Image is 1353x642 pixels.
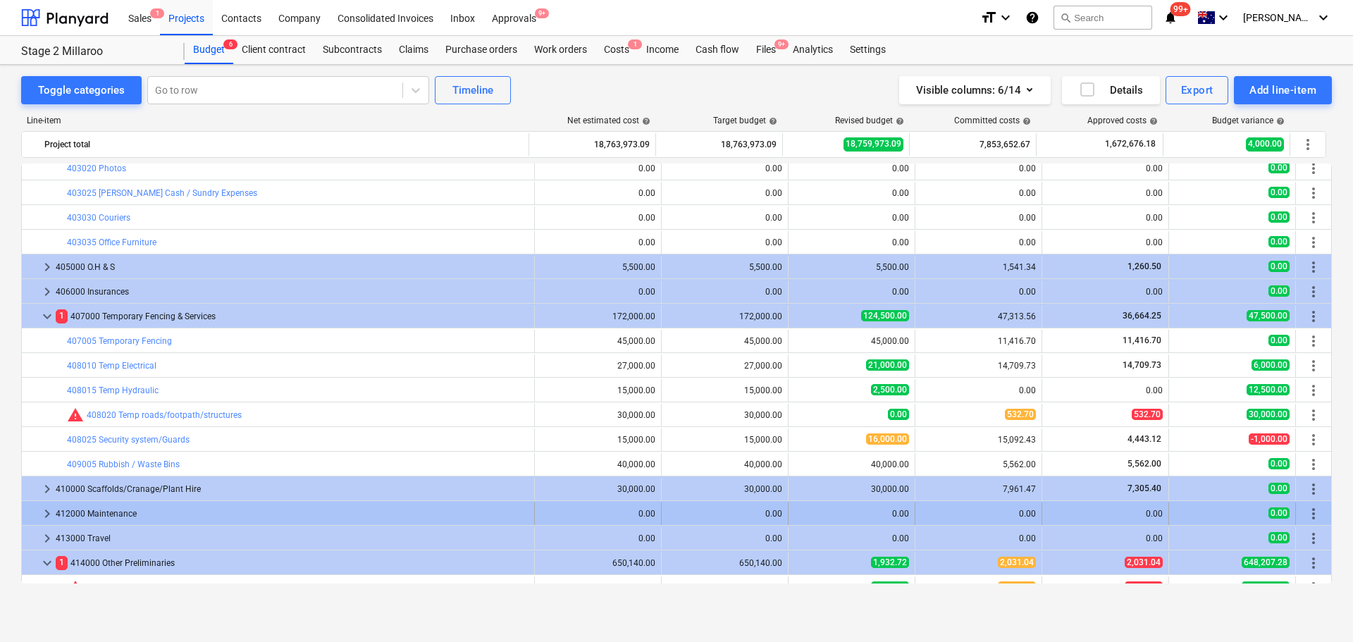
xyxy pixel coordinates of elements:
div: 0.00 [921,385,1036,395]
span: 1 [56,309,68,323]
div: 0.00 [794,237,909,247]
span: 9+ [535,8,549,18]
div: 14,709.73 [921,361,1036,371]
div: 30,000.00 [794,484,909,494]
span: 6 [223,39,237,49]
span: More actions [1305,530,1322,547]
div: 0.00 [921,509,1036,519]
a: 414001 Other Prelims [87,583,170,593]
div: 15,092.43 [921,435,1036,445]
a: Budget6 [185,36,233,64]
div: 18,763,973.09 [535,133,650,156]
div: 0.00 [540,188,655,198]
div: 30,000.00 [540,410,655,420]
div: 0.00 [540,163,655,173]
span: More actions [1305,456,1322,473]
div: 15,000.00 [667,435,782,445]
span: help [1273,117,1285,125]
span: 0.00 [1268,236,1290,247]
div: Add line-item [1249,81,1316,99]
span: More actions [1305,308,1322,325]
div: 5,500.00 [540,262,655,272]
a: Work orders [526,36,595,64]
div: Details [1079,81,1143,99]
div: Files [748,36,784,64]
span: 0.00 [1268,187,1290,198]
span: 14,709.73 [1121,360,1163,370]
span: More actions [1305,234,1322,251]
span: 1,260.50 [1126,261,1163,271]
div: 413000 Travel [56,527,529,550]
span: More actions [1305,505,1322,522]
a: Subcontracts [314,36,390,64]
i: Knowledge base [1025,9,1039,26]
div: 0.00 [540,287,655,297]
i: format_size [980,9,997,26]
span: 532.70 [1132,409,1163,420]
span: 0.00 [1268,285,1290,297]
div: 18,763,973.09 [662,133,777,156]
div: Approved costs [1087,116,1158,125]
span: 1,932.72 [871,581,909,593]
a: 409005 Rubbish / Waste Bins [67,459,180,469]
div: 15,000.00 [540,385,655,395]
a: Settings [841,36,894,64]
a: 407005 Temporary Fencing [67,336,172,346]
div: 0.00 [667,287,782,297]
span: -1,000.00 [1249,433,1290,445]
div: 0.00 [921,287,1036,297]
div: 15,000.00 [540,435,655,445]
span: keyboard_arrow_down [39,555,56,572]
div: 47,313.56 [921,311,1036,321]
a: Client contract [233,36,314,64]
span: help [1020,117,1031,125]
span: More actions [1299,136,1316,153]
a: 408025 Security system/Guards [67,435,190,445]
span: 0.00 [1268,458,1290,469]
span: 2,031.04 [998,557,1036,568]
div: 0.00 [1048,237,1163,247]
div: 407000 Temporary Fencing & Services [56,305,529,328]
a: 403020 Photos [67,163,126,173]
div: 0.00 [794,287,909,297]
span: [PERSON_NAME] [1243,12,1314,23]
div: 0.00 [1048,188,1163,198]
div: 27,000.00 [540,361,655,371]
div: 40,000.00 [667,459,782,469]
div: Claims [390,36,437,64]
div: Costs [595,36,638,64]
div: Target budget [713,116,777,125]
a: 408020 Temp roads/footpath/structures [87,410,242,420]
span: 2,031.04 [1125,557,1163,568]
span: 7,305.40 [1126,483,1163,493]
div: 45,000.00 [794,336,909,346]
button: Timeline [435,76,511,104]
span: Committed costs exceed revised budget [67,579,84,596]
span: More actions [1305,407,1322,424]
span: 0.00 [888,409,909,420]
div: 0.00 [1048,533,1163,543]
div: 45,000.00 [667,336,782,346]
span: 16,000.00 [866,433,909,445]
div: 7,853,652.67 [915,133,1030,156]
div: 0.00 [921,237,1036,247]
span: help [766,117,777,125]
a: Analytics [784,36,841,64]
button: Export [1166,76,1229,104]
div: 0.00 [540,213,655,223]
button: Details [1062,76,1160,104]
div: 0.00 [921,533,1036,543]
div: 1,541.34 [921,262,1036,272]
iframe: Chat Widget [1283,574,1353,642]
span: keyboard_arrow_right [39,530,56,547]
span: More actions [1305,431,1322,448]
div: 650,140.00 [540,558,655,568]
span: 5,562.00 [1126,459,1163,469]
span: 2,031.04 [1125,581,1163,593]
span: 21,000.00 [866,359,909,371]
div: 650,140.00 [667,558,782,568]
div: Export [1181,81,1213,99]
